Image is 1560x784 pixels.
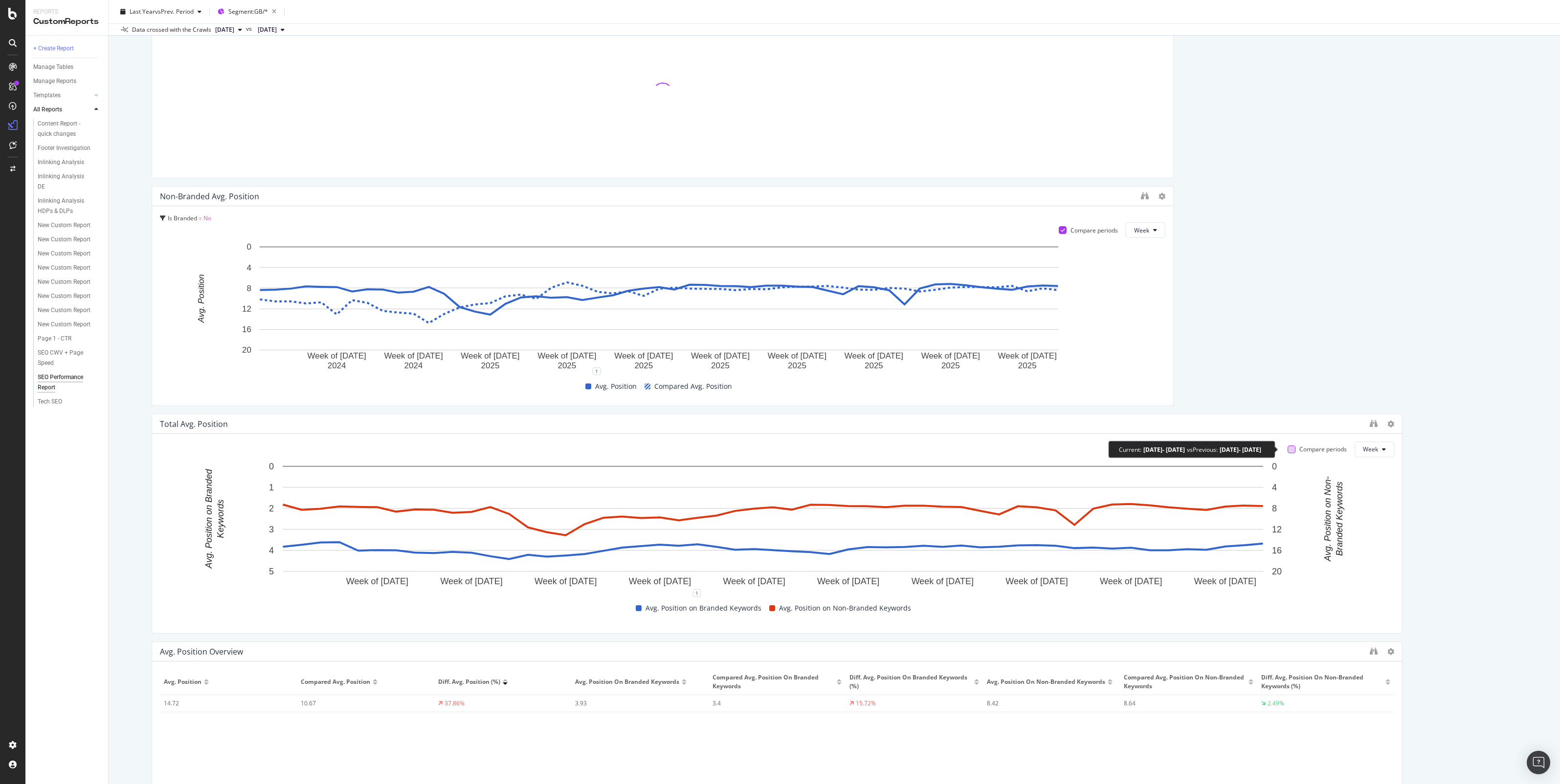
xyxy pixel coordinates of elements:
[38,334,101,344] a: Page 1 - CTR
[1018,361,1037,371] text: 2025
[1070,226,1118,234] div: Compare periods
[634,361,653,371] text: 2025
[654,381,732,392] span: Compared Avg. Position
[713,673,834,691] span: Compared Avg. Position on Branded Keywords
[269,483,274,492] text: 1
[247,284,251,293] text: 8
[38,119,101,139] a: Content Report - quick changes
[152,414,1403,634] div: Total Avg. PositionCompare periodsWeekA chart.1Avg. Position on Branded KeywordsAvg. Position on ...
[247,243,251,252] text: 0
[1370,420,1378,427] div: binoculars
[33,43,101,54] a: + Create Report
[204,469,214,569] text: Avg. Position on Branded
[537,352,596,361] text: Week of [DATE]
[33,90,91,101] a: Templates
[116,4,205,20] button: Last YearvsPrev. Period
[1272,525,1282,534] text: 12
[1141,192,1149,200] div: binoculars
[269,546,274,555] text: 4
[38,234,101,245] a: New Custom Report
[629,576,691,586] text: Week of [DATE]
[723,576,785,586] text: Week of [DATE]
[788,361,806,371] text: 2025
[384,352,443,361] text: Week of [DATE]
[941,361,960,371] text: 2025
[33,16,100,27] div: CustomReports
[38,397,62,407] div: Tech SEO
[160,191,259,201] div: Non-Branded Avg. Position
[849,673,971,691] span: Diff. Avg. Position on Branded Keywords (%)
[1194,576,1256,586] text: Week of [DATE]
[38,305,101,316] a: New Custom Report
[440,576,502,586] text: Week of [DATE]
[1355,442,1394,457] button: Week
[404,361,423,371] text: 2024
[160,242,1158,371] svg: A chart.
[211,24,246,36] button: [DATE]
[38,171,101,192] a: Inlinking Analysis DE
[845,352,903,361] text: Week of [DATE]
[1261,673,1383,691] span: Diff. Avg. Position on Non-Branded Keywords (%)
[1272,567,1282,576] text: 20
[38,196,101,216] a: Inlinking Analysis HDPs & DLPs
[33,105,91,115] a: All Reports
[1119,445,1141,454] div: Current:
[921,352,980,361] text: Week of [DATE]
[214,4,280,20] button: Segment:GB/*
[38,157,84,168] div: Inlinking Analysis
[160,461,1385,593] svg: A chart.
[328,361,346,371] text: 2024
[38,220,101,231] a: New Custom Report
[575,678,679,686] span: Avg. Position on Branded Keywords
[33,43,74,54] div: + Create Report
[1363,445,1378,453] span: Week
[998,352,1057,361] text: Week of [DATE]
[1143,445,1185,454] div: [DATE] - [DATE]
[38,372,101,393] a: SEO Performance Report
[438,678,500,686] span: Diff. Avg. Position (%)
[817,576,879,586] text: Week of [DATE]
[1272,546,1282,555] text: 16
[693,589,701,597] div: 1
[199,214,202,222] span: =
[856,699,876,708] div: 15.72%
[33,62,101,72] a: Manage Tables
[575,699,691,708] div: 3.93
[779,602,911,614] span: Avg. Position on Non-Branded Keywords
[1124,699,1240,708] div: 8.64
[33,76,76,86] div: Manage Reports
[38,249,90,259] div: New Custom Report
[912,576,974,586] text: Week of [DATE]
[38,234,90,245] div: New Custom Report
[38,291,90,301] div: New Custom Report
[593,367,601,375] div: 1
[38,143,90,153] div: Footer Investigation
[1124,673,1246,691] span: Compared Avg. Position on Non-Branded Keywords
[33,76,101,86] a: Manage Reports
[38,277,101,287] a: New Custom Report
[269,525,274,534] text: 3
[481,361,500,371] text: 2025
[216,499,225,538] text: Keywords
[228,7,268,16] span: Segment: GB/*
[38,397,101,407] a: Tech SEO
[197,275,206,323] text: Avg. Position
[346,576,408,586] text: Week of [DATE]
[269,504,274,513] text: 2
[155,7,194,16] span: vs Prev. Period
[38,249,101,259] a: New Custom Report
[301,678,370,686] span: Compared Avg. Position
[38,263,101,273] a: New Custom Report
[130,7,155,16] span: Last Year
[445,699,465,708] div: 37.86%
[33,8,100,16] div: Reports
[38,220,90,231] div: New Custom Report
[38,305,90,316] div: New Custom Report
[987,699,1103,708] div: 8.42
[254,24,289,36] button: [DATE]
[1272,504,1277,513] text: 8
[535,576,597,586] text: Week of [DATE]
[242,304,251,314] text: 12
